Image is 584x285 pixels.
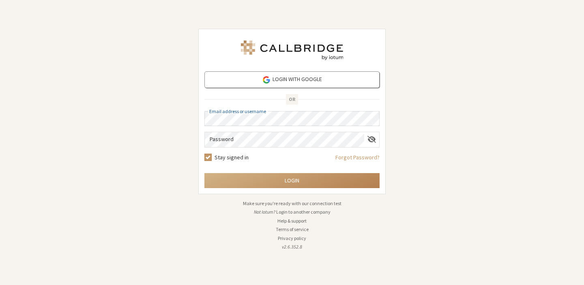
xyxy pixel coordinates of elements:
[215,153,249,162] label: Stay signed in
[204,71,380,88] a: Login with Google
[198,208,386,216] li: Not Iotum?
[277,218,307,224] a: Help & support
[204,111,380,126] input: Email address or username
[262,75,271,84] img: google-icon.png
[335,153,380,167] a: Forgot Password?
[286,94,298,105] span: OR
[204,173,380,188] button: Login
[205,132,364,147] input: Password
[364,132,379,146] div: Show password
[276,208,331,216] button: Login to another company
[278,235,306,241] a: Privacy policy
[243,200,341,206] a: Make sure you're ready with our connection test
[198,243,386,251] li: v2.6.352.8
[276,226,309,232] a: Terms of service
[239,41,345,60] img: Iotum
